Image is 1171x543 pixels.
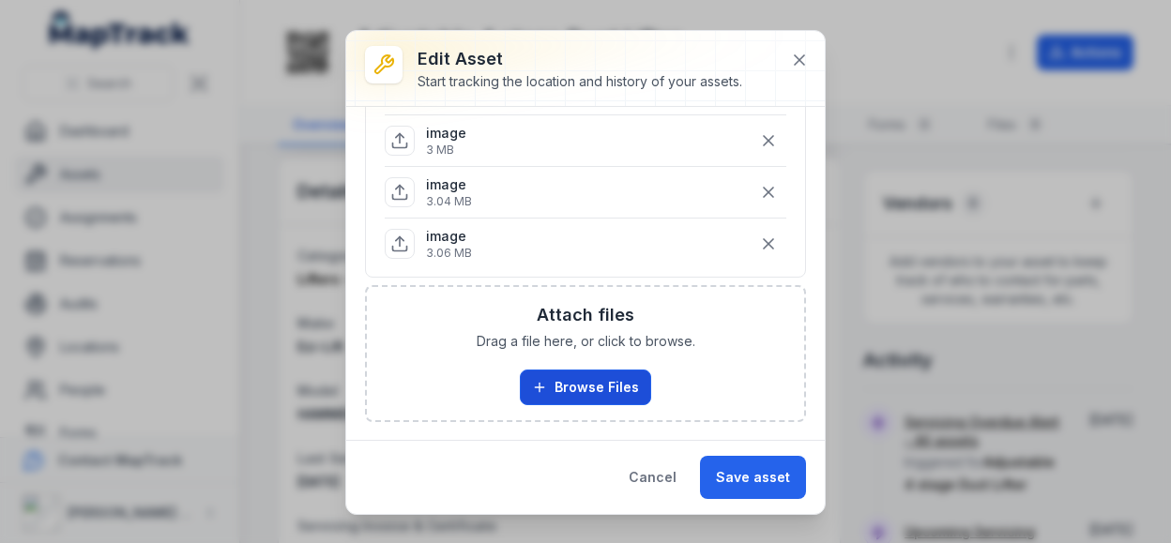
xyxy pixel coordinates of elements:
h3: Attach files [537,302,634,328]
p: image [426,227,472,246]
p: 3 MB [426,143,466,158]
div: Start tracking the location and history of your assets. [418,72,742,91]
span: Drag a file here, or click to browse. [477,332,695,351]
p: 3.04 MB [426,194,472,209]
h3: Edit asset [418,46,742,72]
p: image [426,175,472,194]
p: image [426,124,466,143]
p: 3.06 MB [426,246,472,261]
button: Cancel [613,456,692,499]
button: Browse Files [520,370,651,405]
label: Risk Management Plan [365,437,572,456]
button: Save asset [700,456,806,499]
